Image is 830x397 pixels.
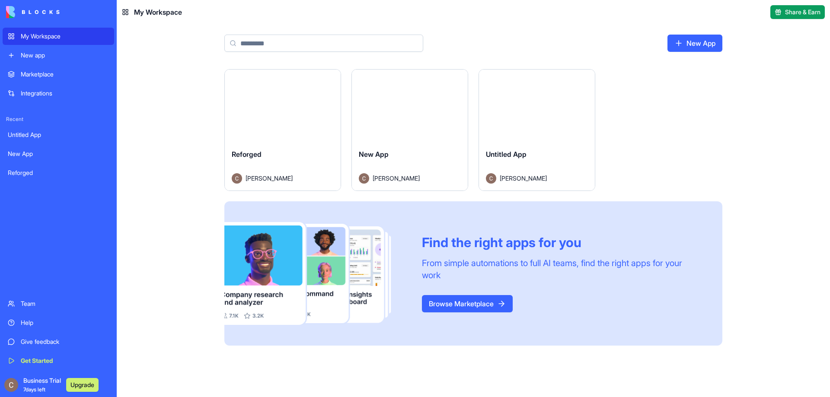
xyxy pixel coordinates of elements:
span: Share & Earn [785,8,820,16]
div: Find the right apps for you [422,235,702,250]
a: New AppAvatar[PERSON_NAME] [351,69,468,191]
span: New App [359,150,389,159]
div: Help [21,318,109,327]
div: Marketplace [21,70,109,79]
a: Integrations [3,85,114,102]
img: Avatar [359,173,369,184]
span: Reforged [232,150,262,159]
span: [PERSON_NAME] [500,174,547,183]
div: Get Started [21,356,109,365]
a: Team [3,295,114,312]
div: New App [8,149,109,158]
button: Share & Earn [770,5,825,19]
a: Get Started [3,352,114,369]
div: Give feedback [21,337,109,346]
span: Business Trial [23,376,61,394]
div: Team [21,299,109,308]
a: Untitled AppAvatar[PERSON_NAME] [479,69,595,191]
a: New app [3,47,114,64]
div: My Workspace [21,32,109,41]
a: Help [3,314,114,331]
img: logo [6,6,60,18]
a: My Workspace [3,28,114,45]
span: Untitled App [486,150,527,159]
a: Give feedback [3,333,114,350]
a: Reforged [3,164,114,181]
a: Browse Marketplace [422,295,513,312]
img: Avatar [486,173,496,184]
div: New app [21,51,109,60]
button: Upgrade [66,378,99,392]
div: Reforged [8,168,109,177]
img: ACg8ocLMWz4gmJPNvE54-SUw77ofayEZfEhTZd7ZwybXLNECYKUk_w=s96-c [4,378,18,392]
a: New App [3,145,114,162]
span: 7 days left [23,386,45,393]
a: Marketplace [3,66,114,83]
span: [PERSON_NAME] [246,174,293,183]
a: Untitled App [3,126,114,143]
span: My Workspace [134,7,182,17]
a: New App [667,35,722,52]
img: Avatar [232,173,242,184]
img: Frame_181_egmpey.png [224,222,408,325]
a: ReforgedAvatar[PERSON_NAME] [224,69,341,191]
span: [PERSON_NAME] [373,174,420,183]
span: Recent [3,116,114,123]
div: Untitled App [8,130,109,139]
div: Integrations [21,89,109,98]
div: From simple automations to full AI teams, find the right apps for your work [422,257,702,281]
